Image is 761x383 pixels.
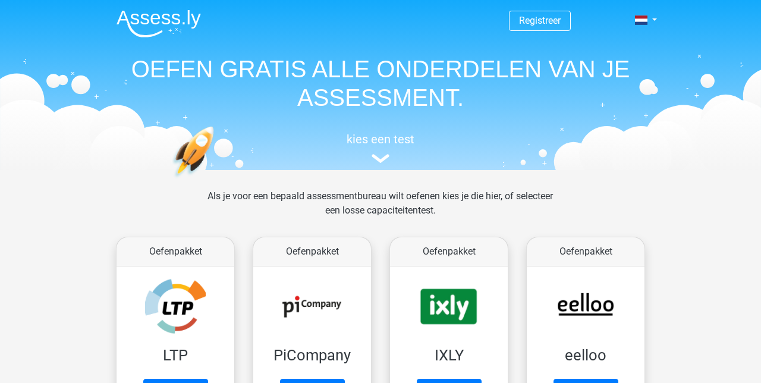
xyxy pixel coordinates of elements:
[198,189,562,232] div: Als je voor een bepaald assessmentbureau wilt oefenen kies je die hier, of selecteer een losse ca...
[107,55,654,112] h1: OEFEN GRATIS ALLE ONDERDELEN VAN JE ASSESSMENT.
[117,10,201,37] img: Assessly
[107,132,654,164] a: kies een test
[372,154,389,163] img: assessment
[519,15,561,26] a: Registreer
[107,132,654,146] h5: kies een test
[172,126,260,234] img: oefenen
